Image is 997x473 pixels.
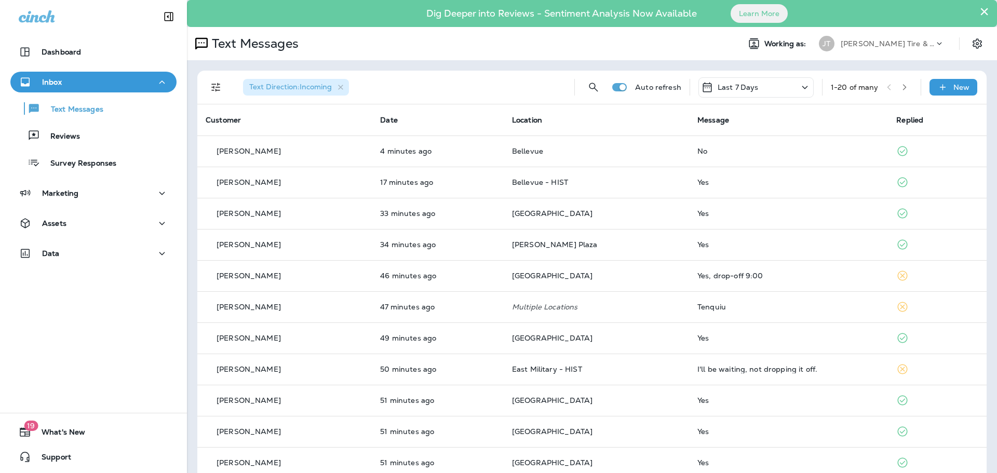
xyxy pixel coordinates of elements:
button: Assets [10,213,177,234]
button: Reviews [10,125,177,146]
div: I'll be waiting, not dropping it off. [697,365,880,373]
span: [GEOGRAPHIC_DATA] [512,209,592,218]
div: No [697,147,880,155]
span: Date [380,115,398,125]
div: Tenquiu [697,303,880,311]
span: Bellevue [512,146,543,156]
span: Support [31,453,71,465]
p: Auto refresh [635,83,681,91]
div: Yes [697,458,880,467]
span: Location [512,115,542,125]
span: [GEOGRAPHIC_DATA] [512,333,592,343]
p: [PERSON_NAME] [217,147,281,155]
div: Text Direction:Incoming [243,79,349,96]
p: Oct 9, 2025 09:02 AM [380,334,495,342]
div: 1 - 20 of many [831,83,879,91]
p: [PERSON_NAME] [217,209,281,218]
p: Text Messages [208,36,299,51]
button: 19What's New [10,422,177,442]
p: Dig Deeper into Reviews - Sentiment Analysis Now Available [396,12,727,15]
p: Reviews [40,132,80,142]
p: [PERSON_NAME] [217,427,281,436]
p: [PERSON_NAME] [217,303,281,311]
div: Yes [697,396,880,404]
p: Data [42,249,60,258]
p: Oct 9, 2025 09:01 AM [380,365,495,373]
span: [PERSON_NAME] Plaza [512,240,598,249]
p: [PERSON_NAME] [217,178,281,186]
p: Oct 9, 2025 09:47 AM [380,147,495,155]
span: [GEOGRAPHIC_DATA] [512,271,592,280]
button: Support [10,447,177,467]
div: Yes, drop-off 9:00 [697,272,880,280]
p: [PERSON_NAME] [217,365,281,373]
span: Working as: [764,39,809,48]
div: Yes [697,178,880,186]
button: Text Messages [10,98,177,119]
p: Oct 9, 2025 09:05 AM [380,272,495,280]
p: Oct 9, 2025 09:19 AM [380,209,495,218]
div: JT [819,36,834,51]
p: Assets [42,219,66,227]
p: [PERSON_NAME] [217,272,281,280]
p: Oct 9, 2025 09:00 AM [380,427,495,436]
p: Oct 9, 2025 09:34 AM [380,178,495,186]
p: Oct 9, 2025 09:00 AM [380,458,495,467]
span: 19 [24,421,38,431]
span: Replied [896,115,923,125]
button: Survey Responses [10,152,177,173]
button: Learn More [731,4,788,23]
p: Oct 9, 2025 09:01 AM [380,396,495,404]
div: Yes [697,427,880,436]
p: Text Messages [41,105,103,115]
button: Close [979,3,989,20]
button: Settings [968,34,987,53]
p: Last 7 Days [718,83,759,91]
span: Customer [206,115,241,125]
span: What's New [31,428,85,440]
button: Marketing [10,183,177,204]
p: Survey Responses [40,159,116,169]
p: [PERSON_NAME] Tire & Auto [841,39,934,48]
span: Text Direction : Incoming [249,82,332,91]
p: Multiple Locations [512,303,681,311]
p: Dashboard [42,48,81,56]
p: Inbox [42,78,62,86]
span: East Military - HIST [512,364,582,374]
span: [GEOGRAPHIC_DATA] [512,427,592,436]
button: Collapse Sidebar [154,6,183,27]
div: Yes [697,209,880,218]
button: Inbox [10,72,177,92]
span: [GEOGRAPHIC_DATA] [512,458,592,467]
p: [PERSON_NAME] [217,458,281,467]
p: New [953,83,969,91]
p: [PERSON_NAME] [217,334,281,342]
p: Oct 9, 2025 09:05 AM [380,303,495,311]
button: Search Messages [583,77,604,98]
p: Oct 9, 2025 09:17 AM [380,240,495,249]
span: Message [697,115,729,125]
button: Filters [206,77,226,98]
p: [PERSON_NAME] [217,240,281,249]
div: Yes [697,334,880,342]
button: Data [10,243,177,264]
p: Marketing [42,189,78,197]
span: Bellevue - HIST [512,178,568,187]
p: [PERSON_NAME] [217,396,281,404]
div: Yes [697,240,880,249]
button: Dashboard [10,42,177,62]
span: [GEOGRAPHIC_DATA] [512,396,592,405]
